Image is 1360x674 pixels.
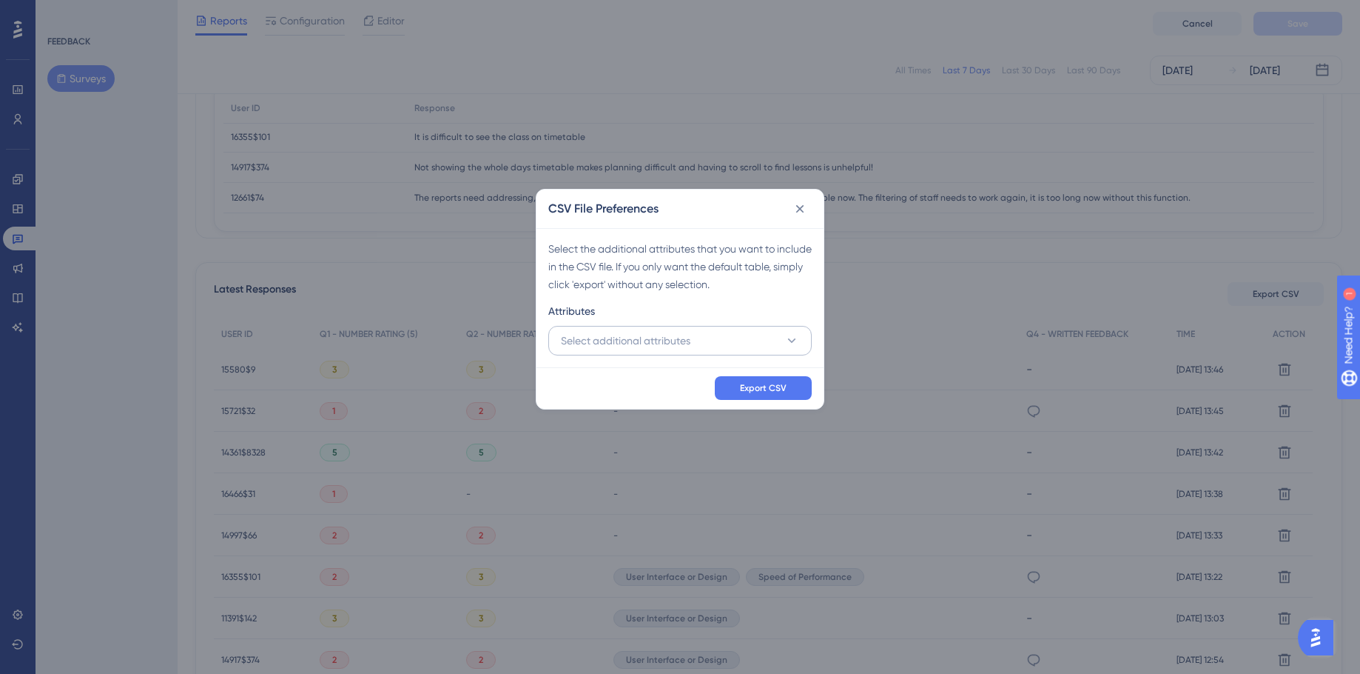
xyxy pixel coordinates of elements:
div: 1 [103,7,107,19]
span: Export CSV [740,382,787,394]
h2: CSV File Preferences [548,200,659,218]
div: Select the additional attributes that you want to include in the CSV file. If you only want the d... [548,240,812,293]
span: Select additional attributes [561,332,690,350]
span: Need Help? [35,4,92,21]
iframe: UserGuiding AI Assistant Launcher [1298,615,1342,660]
span: Attributes [548,302,595,320]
